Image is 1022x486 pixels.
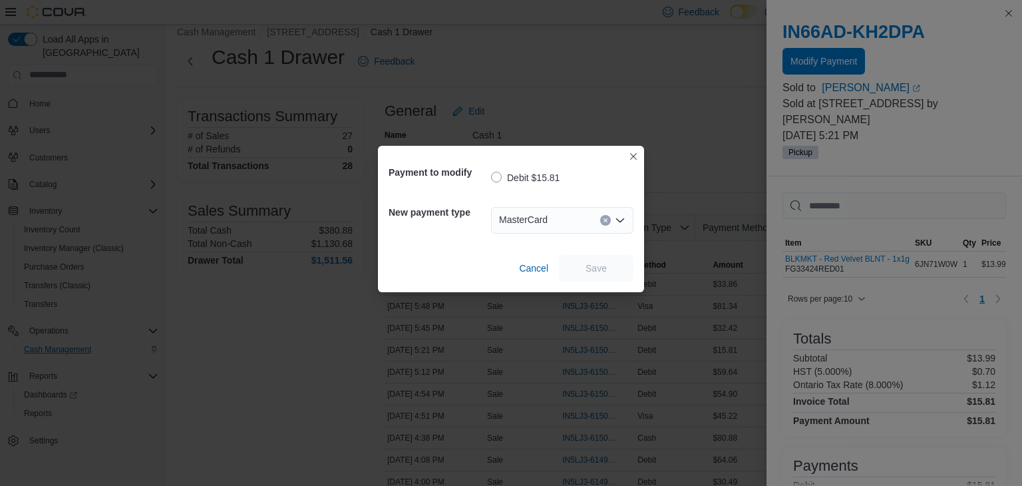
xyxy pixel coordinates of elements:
[389,159,488,186] h5: Payment to modify
[559,255,633,282] button: Save
[553,212,554,228] input: Accessible screen reader label
[389,199,488,226] h5: New payment type
[514,255,554,282] button: Cancel
[586,262,607,275] span: Save
[499,212,548,228] span: MasterCard
[519,262,548,275] span: Cancel
[615,215,625,226] button: Open list of options
[625,148,641,164] button: Closes this modal window
[491,170,560,186] label: Debit $15.81
[600,215,611,226] button: Clear input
